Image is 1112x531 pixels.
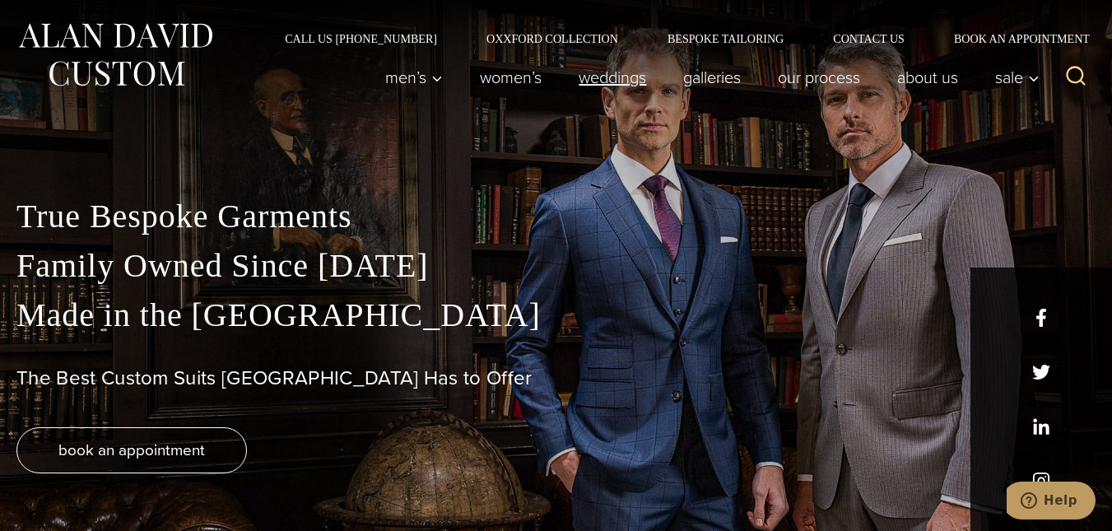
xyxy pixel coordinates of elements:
[462,61,561,94] a: Women’s
[367,61,1049,94] nav: Primary Navigation
[16,18,214,91] img: Alan David Custom
[260,33,1096,44] nav: Secondary Navigation
[808,33,929,44] a: Contact Us
[561,61,665,94] a: weddings
[665,61,760,94] a: Galleries
[1007,482,1096,523] iframe: Opens a widget where you can chat to one of our agents
[260,33,462,44] a: Call Us [PHONE_NUMBER]
[879,61,977,94] a: About Us
[367,61,462,94] button: Child menu of Men’s
[58,438,205,462] span: book an appointment
[16,192,1096,340] p: True Bespoke Garments Family Owned Since [DATE] Made in the [GEOGRAPHIC_DATA]
[1056,58,1096,97] button: View Search Form
[462,33,643,44] a: Oxxford Collection
[16,366,1096,390] h1: The Best Custom Suits [GEOGRAPHIC_DATA] Has to Offer
[929,33,1096,44] a: Book an Appointment
[977,61,1049,94] button: Sale sub menu toggle
[643,33,808,44] a: Bespoke Tailoring
[16,427,247,473] a: book an appointment
[760,61,879,94] a: Our Process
